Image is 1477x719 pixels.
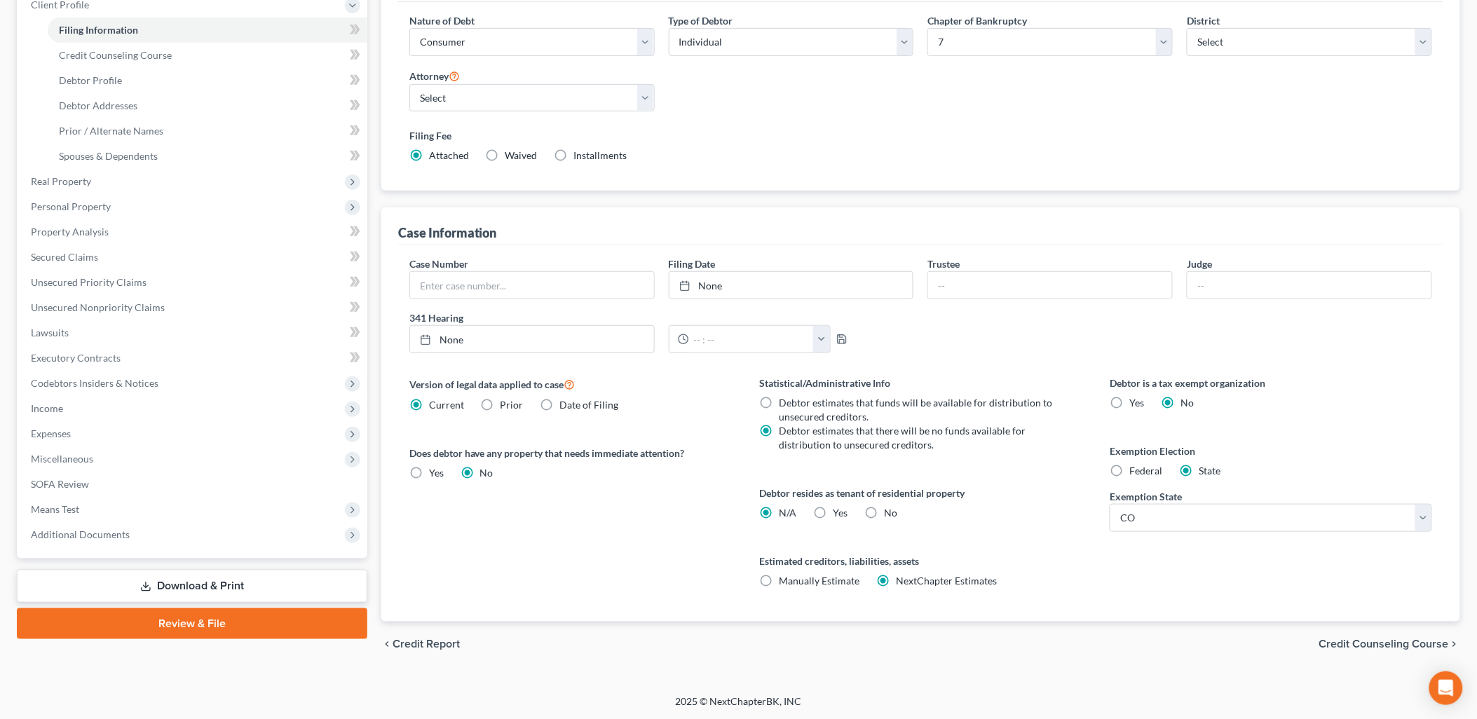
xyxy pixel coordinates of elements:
button: Credit Counseling Course chevron_right [1319,638,1460,650]
a: Download & Print [17,570,367,603]
label: Nature of Debt [409,13,475,28]
span: Prior [501,399,524,411]
label: Chapter of Bankruptcy [927,13,1027,28]
label: Exemption Election [1110,444,1432,458]
input: Enter case number... [410,272,654,299]
span: Unsecured Nonpriority Claims [31,301,165,313]
span: Credit Counseling Course [1319,638,1449,650]
label: Attorney [409,67,460,84]
a: Credit Counseling Course [48,43,367,68]
span: Yes [429,467,444,479]
span: Debtor Addresses [59,100,137,111]
a: Property Analysis [20,219,367,245]
span: No [480,467,494,479]
a: None [410,326,654,352]
button: chevron_left Credit Report [381,638,460,650]
label: Case Number [409,256,468,271]
a: Executory Contracts [20,345,367,371]
span: Property Analysis [31,226,109,238]
span: Real Property [31,175,91,187]
a: Debtor Addresses [48,93,367,118]
label: Type of Debtor [669,13,733,28]
span: Installments [574,149,627,161]
span: Secured Claims [31,251,98,263]
label: Does debtor have any property that needs immediate attention? [409,446,732,460]
span: Additional Documents [31,528,130,540]
span: Personal Property [31,200,111,212]
span: Means Test [31,503,79,515]
label: District [1187,13,1220,28]
input: -- [1187,272,1431,299]
span: No [885,507,898,519]
label: Statistical/Administrative Info [760,376,1082,390]
a: Unsecured Priority Claims [20,270,367,295]
div: Case Information [398,224,497,241]
span: Waived [505,149,538,161]
a: Secured Claims [20,245,367,270]
label: 341 Hearing [402,310,921,325]
label: Exemption State [1110,489,1182,504]
input: -- : -- [689,326,815,352]
span: Current [429,399,464,411]
span: Lawsuits [31,327,69,338]
span: Codebtors Insiders & Notices [31,377,158,389]
label: Estimated creditors, liabilities, assets [760,554,1082,568]
span: State [1199,465,1220,477]
span: Filing Information [59,24,138,36]
label: Trustee [927,256,960,271]
a: Spouses & Dependents [48,144,367,169]
label: Filing Date [669,256,716,271]
span: Date of Filing [560,399,619,411]
a: Debtor Profile [48,68,367,93]
span: Debtor estimates that there will be no funds available for distribution to unsecured creditors. [780,425,1026,451]
a: Prior / Alternate Names [48,118,367,144]
div: Open Intercom Messenger [1429,671,1463,705]
input: -- [928,272,1172,299]
a: Lawsuits [20,320,367,345]
label: Filing Fee [409,128,1432,143]
label: Version of legal data applied to case [409,376,732,392]
label: Debtor is a tax exempt organization [1110,376,1432,390]
span: Executory Contracts [31,352,121,364]
span: Debtor Profile [59,74,122,86]
a: Review & File [17,608,367,639]
span: No [1180,397,1194,409]
span: Unsecured Priority Claims [31,276,147,288]
span: Miscellaneous [31,453,93,465]
span: Expenses [31,427,71,439]
span: Federal [1129,465,1162,477]
span: Attached [429,149,469,161]
a: Unsecured Nonpriority Claims [20,295,367,320]
a: None [669,272,913,299]
span: Manually Estimate [780,575,860,587]
span: Prior / Alternate Names [59,125,163,137]
span: Spouses & Dependents [59,150,158,162]
span: Yes [1129,397,1144,409]
a: Filing Information [48,18,367,43]
a: SOFA Review [20,472,367,497]
span: N/A [780,507,797,519]
span: SOFA Review [31,478,89,490]
span: Credit Report [393,638,460,650]
i: chevron_right [1449,638,1460,650]
span: Yes [833,507,848,519]
span: Income [31,402,63,414]
label: Debtor resides as tenant of residential property [760,486,1082,500]
span: Debtor estimates that funds will be available for distribution to unsecured creditors. [780,397,1053,423]
span: NextChapter Estimates [897,575,998,587]
label: Judge [1187,256,1212,271]
span: Credit Counseling Course [59,49,172,61]
i: chevron_left [381,638,393,650]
